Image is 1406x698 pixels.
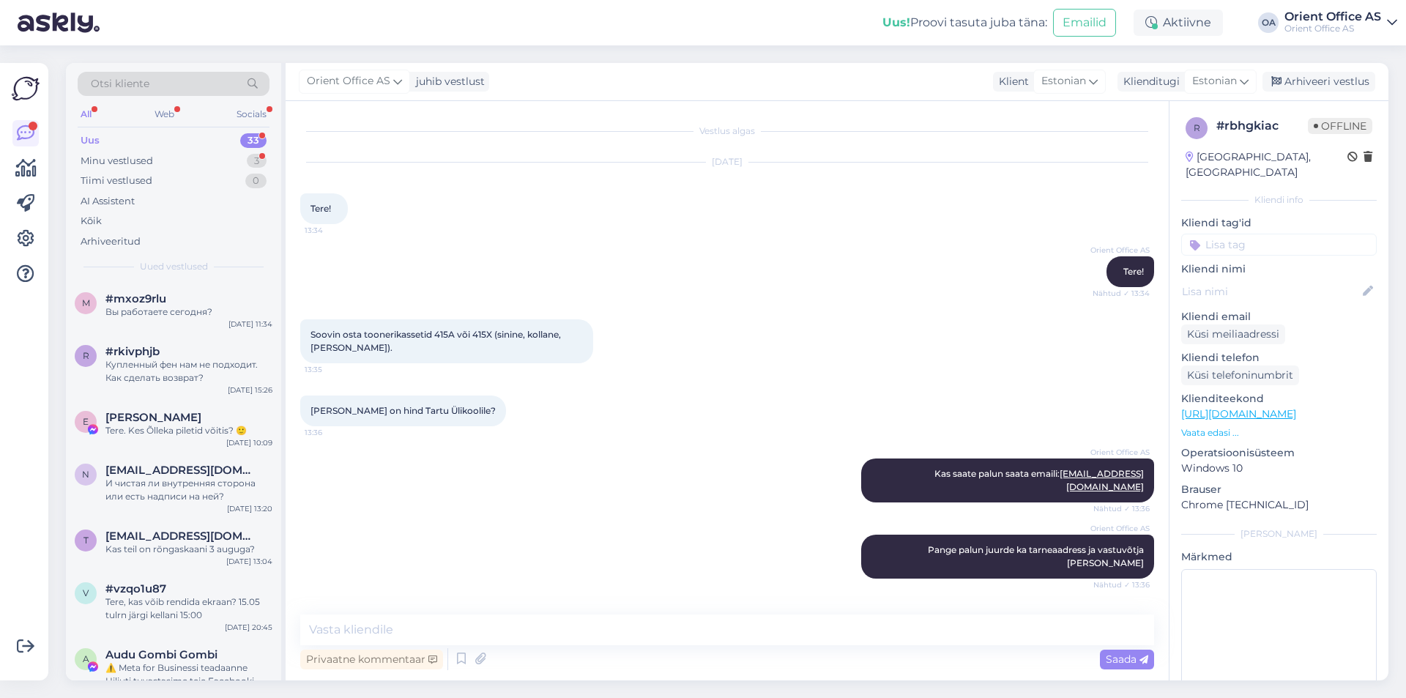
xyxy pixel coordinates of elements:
[300,650,443,669] div: Privaatne kommentaar
[227,503,272,514] div: [DATE] 13:20
[225,622,272,633] div: [DATE] 20:45
[1090,245,1150,256] span: Orient Office AS
[245,174,267,188] div: 0
[305,364,360,375] span: 13:35
[305,225,360,236] span: 13:34
[1134,10,1223,36] div: Aktiivne
[993,74,1029,89] div: Klient
[1090,523,1150,534] span: Orient Office AS
[1181,309,1377,324] p: Kliendi email
[1123,266,1144,277] span: Tere!
[1041,73,1086,89] span: Estonian
[226,437,272,448] div: [DATE] 10:09
[82,469,89,480] span: n
[81,133,100,148] div: Uus
[928,544,1146,568] span: Pange palun juurde ka tarneaadress ja vastuvõtja [PERSON_NAME]
[300,155,1154,168] div: [DATE]
[81,234,141,249] div: Arhiveeritud
[105,292,166,305] span: #mxoz9rlu
[1181,482,1377,497] p: Brauser
[105,477,272,503] div: И чистая ли внутренняя сторона или есть надписи на ней?
[105,648,217,661] span: Audu Gombi Gombi
[81,154,153,168] div: Minu vestlused
[12,75,40,103] img: Askly Logo
[105,424,272,437] div: Tere. Kes Õlleka piletid võitis? 🙂
[1284,11,1381,23] div: Orient Office AS
[1216,117,1308,135] div: # rbhgkiac
[1284,23,1381,34] div: Orient Office AS
[140,260,208,273] span: Uued vestlused
[1181,234,1377,256] input: Lisa tag
[1117,74,1180,89] div: Klienditugi
[934,468,1144,492] span: Kas saate palun saata emaili:
[81,174,152,188] div: Tiimi vestlused
[1093,288,1150,299] span: Nähtud ✓ 13:34
[83,350,89,361] span: r
[310,329,563,353] span: Soovin osta toonerikassetid 415A või 415X (sinine, kollane, [PERSON_NAME]).
[1181,426,1377,439] p: Vaata edasi ...
[82,297,90,308] span: m
[1181,461,1377,476] p: Windows 10
[305,427,360,438] span: 13:36
[1090,447,1150,458] span: Orient Office AS
[83,416,89,427] span: E
[234,105,269,124] div: Socials
[1182,283,1360,300] input: Lisa nimi
[226,556,272,567] div: [DATE] 13:04
[105,464,258,477] span: natalyamam3@gmail.com
[1181,324,1285,344] div: Küsi meiliaadressi
[105,345,160,358] span: #rkivphjb
[1181,215,1377,231] p: Kliendi tag'id
[228,319,272,330] div: [DATE] 11:34
[882,15,910,29] b: Uus!
[83,653,89,664] span: A
[105,305,272,319] div: Вы работаете сегодня?
[1093,503,1150,514] span: Nähtud ✓ 13:36
[1192,73,1237,89] span: Estonian
[1181,261,1377,277] p: Kliendi nimi
[91,76,149,92] span: Otsi kliente
[105,411,201,424] span: Eva-Maria Virnas
[1308,118,1372,134] span: Offline
[1060,468,1144,492] a: [EMAIL_ADDRESS][DOMAIN_NAME]
[1258,12,1279,33] div: OA
[1186,149,1347,180] div: [GEOGRAPHIC_DATA], [GEOGRAPHIC_DATA]
[228,385,272,396] div: [DATE] 15:26
[105,661,272,688] div: ⚠️ Meta for Businessi teadaanne Hiljuti tuvastasime teie Facebooki kontol ebatavalisi tegevusi. [...
[240,133,267,148] div: 33
[1181,391,1377,406] p: Klienditeekond
[1181,549,1377,565] p: Märkmed
[81,194,135,209] div: AI Assistent
[105,582,166,595] span: #vzqo1u87
[1181,193,1377,207] div: Kliendi info
[410,74,485,89] div: juhib vestlust
[1181,350,1377,365] p: Kliendi telefon
[1053,9,1116,37] button: Emailid
[1194,122,1200,133] span: r
[83,587,89,598] span: v
[247,154,267,168] div: 3
[882,14,1047,31] div: Proovi tasuta juba täna:
[105,595,272,622] div: Tere, kas võib rendida ekraan? 15.05 tulrn järgi kellani 15:00
[1093,579,1150,590] span: Nähtud ✓ 13:36
[105,543,272,556] div: Kas teil on rõngaskaani 3 auguga?
[1106,653,1148,666] span: Saada
[310,203,331,214] span: Tere!
[1181,445,1377,461] p: Operatsioonisüsteem
[78,105,94,124] div: All
[310,405,496,416] span: [PERSON_NAME] on hind Tartu Ülikoolile?
[1284,11,1397,34] a: Orient Office ASOrient Office AS
[105,530,258,543] span: timakova.katrin@gmail.com
[1181,497,1377,513] p: Chrome [TECHNICAL_ID]
[307,73,390,89] span: Orient Office AS
[1181,527,1377,541] div: [PERSON_NAME]
[1181,407,1296,420] a: [URL][DOMAIN_NAME]
[83,535,89,546] span: t
[1262,72,1375,92] div: Arhiveeri vestlus
[81,214,102,229] div: Kõik
[300,125,1154,138] div: Vestlus algas
[105,358,272,385] div: Купленный фен нам не подходит. Как сделать возврат?
[1181,365,1299,385] div: Küsi telefoninumbrit
[152,105,177,124] div: Web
